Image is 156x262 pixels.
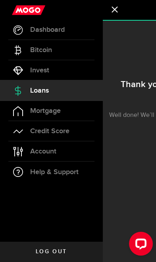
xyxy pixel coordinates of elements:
span: Dashboard [30,26,65,33]
span: Bitcoin [30,47,52,54]
span: Loans [30,87,49,94]
span: Mortgage [30,107,61,115]
span: Invest [30,67,49,74]
span: Help & Support [30,169,79,176]
iframe: LiveChat chat widget [123,229,156,262]
span: Credit Score [30,128,69,135]
span: Log out [36,249,67,254]
span: Account [30,148,56,155]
